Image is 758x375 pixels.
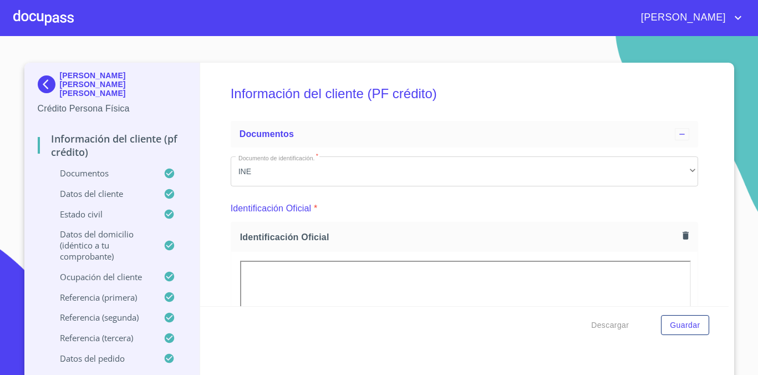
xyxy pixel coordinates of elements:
[38,353,164,364] p: Datos del pedido
[231,71,698,116] h5: Información del cliente (PF crédito)
[60,71,187,98] p: [PERSON_NAME] [PERSON_NAME] [PERSON_NAME]
[633,9,731,27] span: [PERSON_NAME]
[240,231,678,243] span: Identificación Oficial
[38,229,164,262] p: Datos del domicilio (idéntico a tu comprobante)
[587,315,633,336] button: Descargar
[38,132,187,159] p: Información del cliente (PF crédito)
[38,102,187,115] p: Crédito Persona Física
[38,71,187,102] div: [PERSON_NAME] [PERSON_NAME] [PERSON_NAME]
[38,312,164,323] p: Referencia (segunda)
[670,318,700,332] span: Guardar
[38,168,164,179] p: Documentos
[661,315,709,336] button: Guardar
[231,121,698,148] div: Documentos
[38,292,164,303] p: Referencia (primera)
[38,188,164,199] p: Datos del cliente
[38,332,164,343] p: Referencia (tercera)
[231,156,698,186] div: INE
[240,129,294,139] span: Documentos
[38,75,60,93] img: Docupass spot blue
[633,9,745,27] button: account of current user
[591,318,629,332] span: Descargar
[231,202,312,215] p: Identificación Oficial
[38,271,164,282] p: Ocupación del Cliente
[38,209,164,220] p: Estado Civil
